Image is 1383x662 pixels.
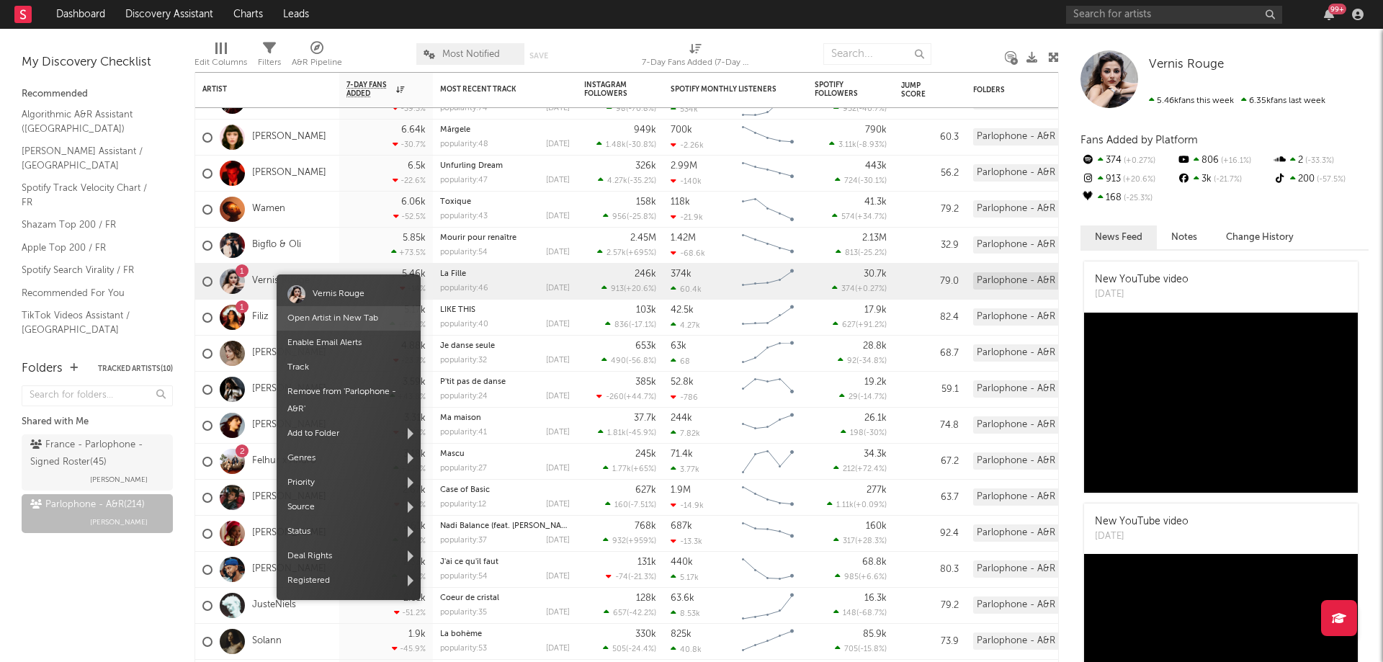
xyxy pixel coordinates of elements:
[601,356,656,365] div: ( )
[546,176,570,184] div: [DATE]
[735,372,800,408] svg: Chart title
[735,120,800,156] svg: Chart title
[842,321,856,329] span: 627
[440,630,482,638] a: La bohème
[603,212,656,221] div: ( )
[252,275,310,287] a: Vernis Rouge
[252,491,326,504] a: [PERSON_NAME]
[838,356,887,365] div: ( )
[22,434,173,491] a: France - Parlophone - Signed Roster(45)[PERSON_NAME]
[671,449,693,459] div: 71.4k
[440,429,487,437] div: popularity: 41
[864,413,887,423] div: 26.1k
[636,197,656,207] div: 158k
[671,341,686,351] div: 63k
[440,450,465,458] a: Mascu
[862,233,887,243] div: 2.13M
[839,392,887,401] div: ( )
[596,140,656,149] div: ( )
[642,54,750,71] div: 7-Day Fans Added (7-Day Fans Added)
[252,131,326,143] a: [PERSON_NAME]
[194,36,247,78] div: Edit Columns
[863,341,887,351] div: 28.8k
[611,285,624,293] span: 913
[630,177,654,185] span: -35.2 %
[440,285,488,292] div: popularity: 46
[440,306,475,314] a: LIKE THIS
[598,176,656,185] div: ( )
[440,198,471,206] a: Toxique
[827,500,887,509] div: ( )
[440,486,490,494] a: Case of Basic
[605,320,656,329] div: ( )
[634,125,656,135] div: 949k
[546,249,570,256] div: [DATE]
[440,522,577,530] a: Nadi Balance (feat. [PERSON_NAME])
[626,285,654,293] span: +20.6 %
[22,385,173,406] input: Search for folders...
[630,501,654,509] span: -7.51 %
[850,429,864,437] span: 198
[90,471,148,488] span: [PERSON_NAME]
[671,285,702,294] div: 60.4k
[607,104,656,113] div: ( )
[865,125,887,135] div: 790k
[630,233,656,243] div: 2.45M
[612,213,627,221] span: 956
[440,378,506,386] a: P'tit pas de danse
[292,54,342,71] div: A&R Pipeline
[1149,97,1234,105] span: 5.46k fans this week
[614,501,628,509] span: 160
[440,140,488,148] div: popularity: 48
[252,311,269,323] a: Filiz
[973,452,1083,470] div: Parlophone - A&R (214)
[635,449,656,459] div: 245k
[1149,97,1325,105] span: 6.35k fans last week
[857,465,885,473] span: +72.4 %
[393,176,426,185] div: -22.6 %
[973,416,1083,434] div: Parlophone - A&R (214)
[440,104,488,112] div: popularity: 74
[973,272,1083,290] div: Parlophone - A&R (214)
[901,165,959,182] div: 56.2
[22,180,158,210] a: Spotify Track Velocity Chart / FR
[1176,170,1272,189] div: 3k
[22,240,158,256] a: Apple Top 200 / FR
[252,599,296,612] a: JusteNiels
[973,236,1083,254] div: Parlophone - A&R (214)
[735,336,800,372] svg: Chart title
[635,341,656,351] div: 653k
[635,269,656,279] div: 246k
[1328,4,1346,14] div: 99 +
[1095,287,1189,302] div: [DATE]
[252,527,326,540] a: [PERSON_NAME]
[607,429,626,437] span: 1.81k
[671,357,690,366] div: 68
[629,213,654,221] span: -25.8 %
[671,413,692,423] div: 244k
[901,453,959,470] div: 67.2
[612,465,631,473] span: 1.77k
[252,419,326,431] a: [PERSON_NAME]
[867,486,887,495] div: 277k
[864,269,887,279] div: 30.7k
[838,141,856,149] span: 3.11k
[1273,151,1369,170] div: 2
[603,464,656,473] div: ( )
[1219,157,1251,165] span: +16.1 %
[440,393,488,401] div: popularity: 24
[841,428,887,437] div: ( )
[546,213,570,220] div: [DATE]
[735,444,800,480] svg: Chart title
[859,141,885,149] span: -8.93 %
[440,501,486,509] div: popularity: 12
[252,167,326,179] a: [PERSON_NAME]
[252,347,326,359] a: [PERSON_NAME]
[864,449,887,459] div: 34.3k
[864,305,887,315] div: 17.9k
[440,306,570,314] div: LIKE THIS
[671,161,697,171] div: 2.99M
[202,85,310,94] div: Artist
[601,284,656,293] div: ( )
[1149,58,1224,71] span: Vernis Rouge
